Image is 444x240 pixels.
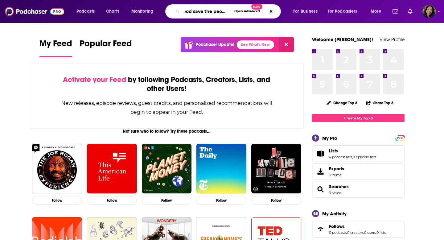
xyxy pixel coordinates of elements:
[127,6,161,16] button: open menu
[312,221,405,238] span: Follows
[87,144,137,194] img: This American Life
[182,6,232,16] input: Search podcasts, credits, & more...
[422,5,436,18] span: Logged in as BroadleafBooks2
[102,6,123,16] a: Charts
[329,173,344,177] span: 3 items
[329,155,352,159] a: 4 podcast lists
[80,38,132,57] a: Popular Feed
[234,10,260,13] span: Open Advanced
[323,99,361,107] button: Change Top 8
[251,196,301,205] button: Follow
[312,181,405,198] span: Searches
[329,224,345,229] span: Follows
[364,230,376,235] a: 0 users
[405,6,415,17] a: Show notifications dropdown
[293,7,318,16] span: For Business
[329,230,347,235] a: 0 podcasts
[329,166,344,172] span: Exports
[142,196,192,205] button: Follow
[61,75,273,93] div: by following Podcasts, Creators, Lists, and other Users!
[352,155,353,159] span: ,
[196,144,246,194] img: The Daily
[396,136,404,140] span: PRO
[30,129,304,134] div: Not sure who to follow? Try these podcasts...
[314,225,327,234] a: Follows
[371,7,381,16] span: More
[171,4,287,19] div: Search podcasts, credits, & more...
[251,144,301,194] img: My Favorite Murder with Karen Kilgariff and Georgia Hardstark
[329,191,341,195] a: 3 saved
[329,148,376,154] a: Lists
[314,149,327,158] a: Lists
[314,185,327,194] a: Searches
[322,211,347,217] div: My Activity
[366,6,389,16] button: open menu
[232,8,263,15] button: Open AdvancedNew
[396,135,404,140] a: PRO
[251,4,262,10] span: New
[324,6,366,16] button: open menu
[312,36,373,42] a: Welcome [PERSON_NAME]!
[314,167,327,176] span: Exports
[329,224,386,229] a: Follows
[322,135,337,141] div: My Pro
[312,145,405,162] span: Lists
[39,38,72,57] a: My Feed
[106,7,119,16] span: Charts
[87,196,137,205] button: Follow
[312,114,405,122] a: Create My Top 8
[376,230,376,235] span: ,
[353,155,376,159] a: 0 episode lists
[32,144,82,194] img: The Joe Rogan Experience
[142,144,192,194] img: Planet Money
[347,230,364,235] a: 0 creators
[312,163,405,180] a: Exports
[329,148,338,154] span: Lists
[390,6,401,17] a: Show notifications dropdown
[32,196,82,205] button: Follow
[63,75,126,84] span: Activate your Feed
[376,230,386,235] a: 0 lists
[328,7,357,16] span: For Podcasters
[72,6,103,16] button: open menu
[76,7,95,16] span: Podcasts
[380,36,405,42] a: View Profile
[422,5,436,18] button: Show profile menu
[237,40,274,49] a: See What's New
[39,38,72,52] span: My Feed
[422,5,436,18] img: User Profile
[196,42,234,47] p: Podchaser Update!
[131,7,153,16] span: Monitoring
[329,184,349,189] a: Searches
[61,99,273,117] div: New releases, episode reviews, guest credits, and personalized recommendations will begin to appe...
[289,6,325,16] button: open menu
[80,38,132,52] span: Popular Feed
[366,97,394,109] button: Share Top 8
[196,196,246,205] button: Follow
[5,6,64,17] img: Podchaser - Follow, Share and Rate Podcasts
